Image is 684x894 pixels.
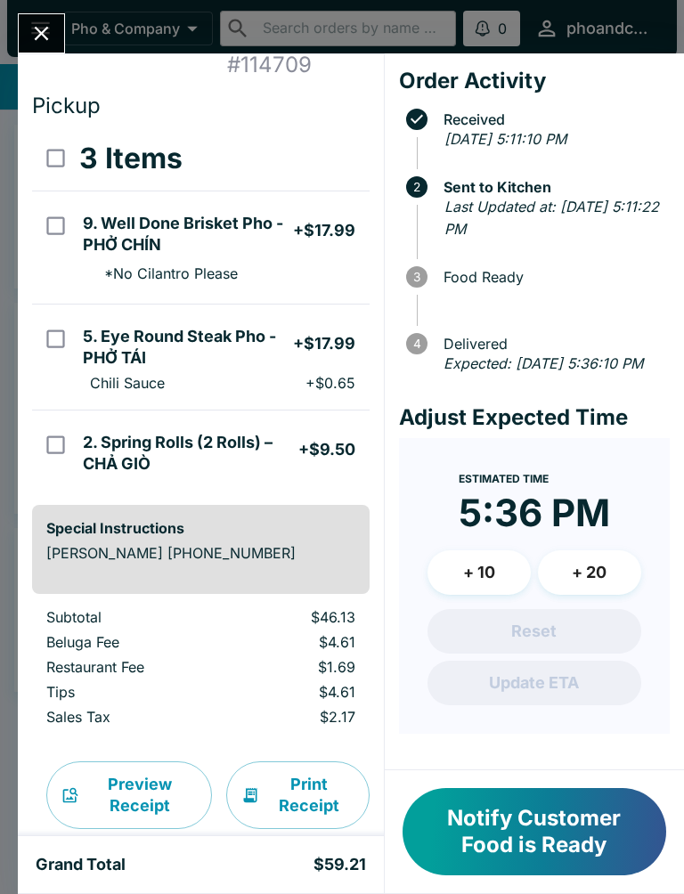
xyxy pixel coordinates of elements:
span: Pickup [32,93,101,118]
p: Restaurant Fee [46,658,212,676]
em: Last Updated at: [DATE] 5:11:22 PM [444,198,659,239]
p: Chili Sauce [90,374,165,392]
h3: 3 Items [79,141,183,176]
h5: + $17.99 [293,333,355,354]
em: [DATE] 5:11:10 PM [444,130,566,148]
p: Tips [46,683,212,701]
p: $2.17 [240,708,355,726]
h5: 9. Well Done Brisket Pho - PHỞ CHÍN [83,213,292,256]
text: 4 [412,337,420,351]
button: Print Receipt [226,761,370,829]
em: Expected: [DATE] 5:36:10 PM [444,354,643,372]
h6: Special Instructions [46,519,355,537]
table: orders table [32,608,370,733]
button: + 10 [427,550,531,595]
p: * No Cilantro Please [90,264,238,282]
p: Subtotal [46,608,212,626]
p: [PERSON_NAME] [PHONE_NUMBER] [46,544,355,562]
h5: Grand Total [36,854,126,875]
span: Food Ready [435,269,670,285]
text: 3 [413,270,420,284]
span: Received [435,111,670,127]
h5: $59.21 [313,854,366,875]
button: Preview Receipt [46,761,212,829]
h4: Adjust Expected Time [399,404,670,431]
span: Delivered [435,336,670,352]
h5: + $17.99 [293,220,355,241]
time: 5:36 PM [459,490,610,536]
p: $4.61 [240,683,355,701]
p: Beluga Fee [46,633,212,651]
h5: 5. Eye Round Steak Pho - PHỞ TÁI [83,326,292,369]
button: Close [19,14,64,53]
p: $1.69 [240,658,355,676]
p: $4.61 [240,633,355,651]
h5: + $9.50 [298,439,355,460]
p: $46.13 [240,608,355,626]
span: Estimated Time [459,472,549,485]
p: Sales Tax [46,708,212,726]
button: Notify Customer Food is Ready [403,788,666,875]
h5: 2. Spring Rolls (2 Rolls) – CHẢ GIÒ [83,432,297,475]
table: orders table [32,126,370,491]
h4: Order Activity [399,68,670,94]
span: Sent to Kitchen [435,179,670,195]
text: 2 [413,180,420,194]
p: + $0.65 [305,374,355,392]
button: + 20 [538,550,641,595]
